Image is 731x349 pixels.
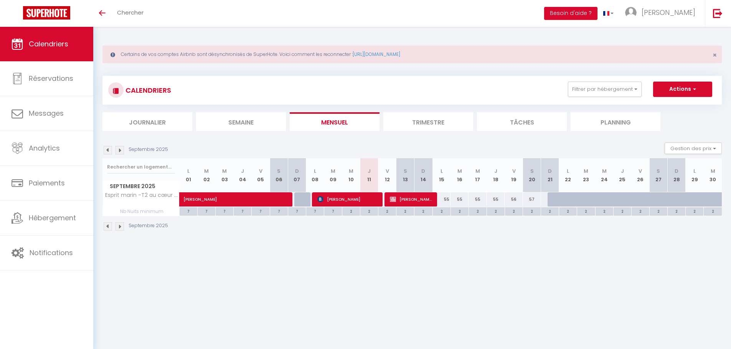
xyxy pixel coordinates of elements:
[657,167,660,175] abbr: S
[713,52,717,59] button: Close
[390,192,432,206] span: [PERSON_NAME]
[342,158,360,192] th: 10
[469,207,487,215] div: 2
[577,158,595,192] th: 23
[713,8,723,18] img: logout
[421,167,425,175] abbr: D
[441,167,443,175] abbr: L
[704,207,722,215] div: 2
[198,207,215,215] div: 7
[432,158,450,192] th: 15
[180,192,198,207] a: [PERSON_NAME]
[183,188,289,203] span: [PERSON_NAME]
[494,167,497,175] abbr: J
[277,167,281,175] abbr: S
[378,207,396,215] div: 2
[290,112,380,131] li: Mensuel
[314,167,316,175] abbr: L
[450,192,469,206] div: 55
[124,82,171,99] h3: CALENDRIERS
[378,158,396,192] th: 12
[487,207,505,215] div: 2
[631,158,649,192] th: 26
[331,167,335,175] abbr: M
[103,181,179,192] span: Septembre 2025
[317,192,378,206] span: [PERSON_NAME]
[360,158,378,192] th: 11
[523,192,541,206] div: 57
[650,207,667,215] div: 2
[541,158,559,192] th: 21
[675,167,678,175] abbr: D
[107,160,175,174] input: Rechercher un logement...
[396,158,414,192] th: 13
[505,207,523,215] div: 2
[386,167,389,175] abbr: V
[544,7,597,20] button: Besoin d'aide ?
[433,207,450,215] div: 2
[29,178,65,188] span: Paiements
[642,8,695,17] span: [PERSON_NAME]
[102,46,722,63] div: Certains de vos comptes Airbnb sont désynchronisés de SuperHote. Voici comment les reconnecter :
[665,143,722,154] button: Gestion des prix
[577,207,595,215] div: 2
[414,158,432,192] th: 14
[396,207,414,215] div: 2
[216,158,234,192] th: 03
[625,7,637,18] img: ...
[584,167,588,175] abbr: M
[216,207,233,215] div: 7
[187,167,190,175] abbr: L
[29,74,73,83] span: Réservations
[686,207,703,215] div: 2
[324,207,342,215] div: 7
[288,158,306,192] th: 07
[614,207,631,215] div: 2
[450,158,469,192] th: 16
[353,51,400,57] a: [URL][DOMAIN_NAME]
[548,167,552,175] abbr: D
[349,167,353,175] abbr: M
[204,167,209,175] abbr: M
[117,8,144,16] span: Chercher
[668,207,685,215] div: 2
[505,158,523,192] th: 19
[487,158,505,192] th: 18
[505,192,523,206] div: 56
[595,158,613,192] th: 24
[129,222,168,229] p: Septembre 2025
[571,112,660,131] li: Planning
[30,248,73,257] span: Notifications
[104,192,181,198] span: Esprit marin -T2 au cœur de [GEOGRAPHIC_DATA]
[29,39,68,49] span: Calendriers
[404,167,407,175] abbr: S
[613,158,631,192] th: 25
[252,158,270,192] th: 05
[414,207,432,215] div: 2
[102,112,192,131] li: Journalier
[234,158,252,192] th: 04
[621,167,624,175] abbr: J
[469,158,487,192] th: 17
[477,112,567,131] li: Tâches
[360,207,378,215] div: 2
[234,207,251,215] div: 7
[559,207,577,215] div: 2
[241,167,244,175] abbr: J
[324,158,342,192] th: 09
[568,82,642,97] button: Filtrer par hébergement
[713,50,717,60] span: ×
[567,167,569,175] abbr: L
[29,108,64,118] span: Messages
[530,167,534,175] abbr: S
[198,158,216,192] th: 02
[523,158,541,192] th: 20
[368,167,371,175] abbr: J
[639,167,642,175] abbr: V
[432,192,450,206] div: 55
[487,192,505,206] div: 55
[180,207,197,215] div: 7
[469,192,487,206] div: 55
[541,207,559,215] div: 2
[342,207,360,215] div: 2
